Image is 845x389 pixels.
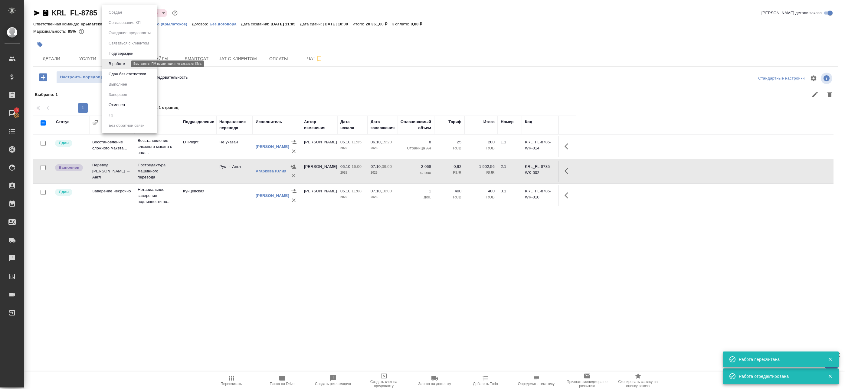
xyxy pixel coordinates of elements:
button: Создан [107,9,124,16]
div: Работа пересчитана [739,356,819,362]
button: Завершен [107,91,129,98]
button: Сдан без статистики [107,71,148,77]
button: В работе [107,60,127,67]
div: Работа отредактирована [739,373,819,379]
button: Согласование КП [107,19,142,26]
button: ТЗ [107,112,115,119]
button: Без обратной связи [107,122,146,129]
button: Связаться с клиентом [107,40,151,47]
button: Отменен [107,102,127,108]
button: Ожидание предоплаты [107,30,152,36]
button: Закрыть [824,374,836,379]
button: Подтвержден [107,50,135,57]
button: Выполнен [107,81,129,88]
button: Закрыть [824,357,836,362]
